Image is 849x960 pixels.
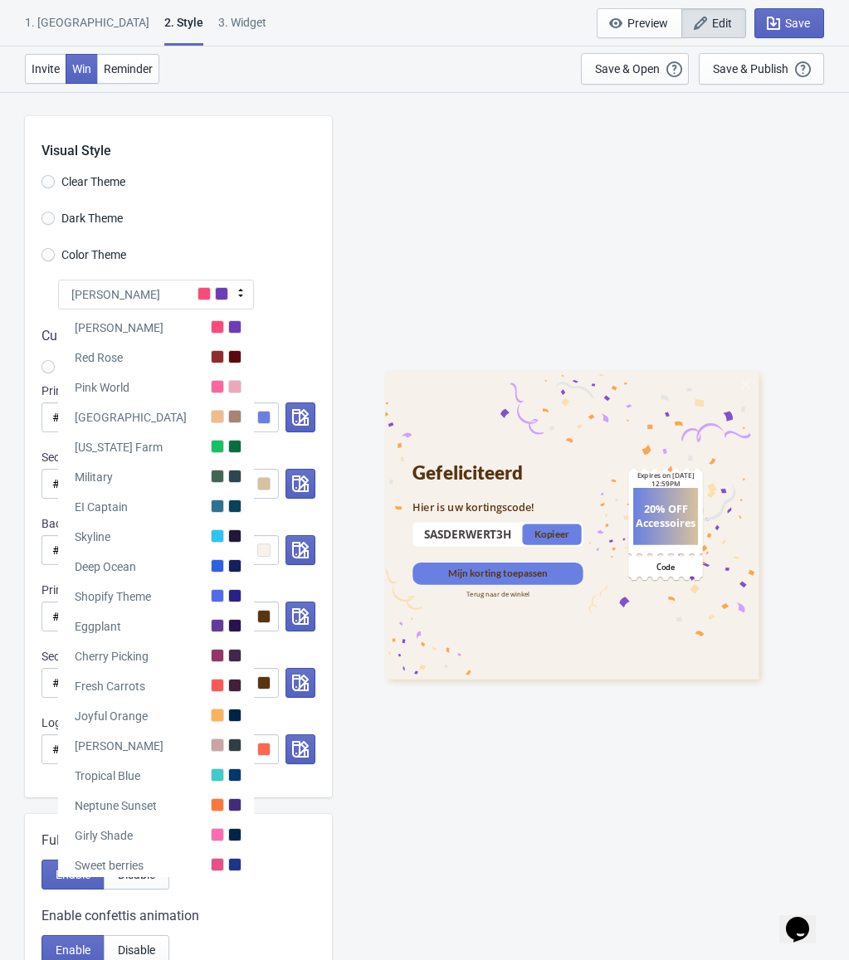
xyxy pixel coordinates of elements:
iframe: chat widget [779,894,832,943]
div: Sweet berries [75,857,144,874]
div: [US_STATE] Farm [75,439,163,456]
span: Save [785,17,810,30]
span: Preview [627,17,668,30]
div: 3. Widget [218,14,266,43]
div: Secondary Text [41,648,315,665]
div: Mijn korting toepassen [448,567,548,580]
button: Reminder [97,54,159,84]
div: Red Rose [75,349,123,366]
button: Save [754,8,824,38]
button: Preview [597,8,682,38]
span: [PERSON_NAME] [71,286,160,303]
div: EI Captain [75,499,128,515]
div: [PERSON_NAME] [75,738,163,754]
span: Color Theme [61,246,126,263]
span: Disable [118,943,155,957]
div: Deep Ocean [75,558,136,575]
div: Cherry Picking [75,648,149,665]
div: Logo Background [41,714,315,731]
span: Invite [32,62,60,76]
div: [PERSON_NAME] [75,319,163,336]
div: Expires on [DATE] 12:59PM [633,471,698,488]
div: Fresh Carrots [75,678,145,694]
div: Gefeliciteerd [412,462,583,485]
div: Terug naar de winkel [412,589,583,599]
div: Pink World [75,379,129,396]
div: Visual Style [41,116,332,161]
div: Neptune Sunset [75,797,157,814]
span: Clear Theme [61,173,125,190]
div: Primary [41,383,315,399]
div: 1. [GEOGRAPHIC_DATA] [25,14,149,43]
div: Girly Shade [75,827,133,844]
div: Background [41,515,315,532]
div: Skyline [75,529,110,545]
div: Eggplant [75,618,121,635]
button: Save & Publish [699,53,824,85]
span: Enable confettis animation [41,906,199,926]
div: Kopieer [534,524,568,544]
div: Secondary [41,449,315,465]
span: Custom Theme [41,326,131,346]
span: Edit [712,17,732,30]
div: Save & Publish [713,62,788,76]
button: Save & Open [581,53,689,85]
button: Enable [41,860,105,889]
span: Dark Theme [61,210,123,227]
span: Reminder [104,62,153,76]
div: Joyful Orange [75,708,148,724]
div: Hier is uw kortingscode! [412,500,583,514]
div: Shopify Theme [75,588,151,605]
button: Invite [25,54,66,84]
div: [GEOGRAPHIC_DATA] [75,409,187,426]
span: Win [72,62,91,76]
div: Save & Open [595,62,660,76]
div: Tropical Blue [75,768,140,784]
div: Military [75,469,113,485]
span: Enable [56,943,90,957]
div: 20% OFF Accessoires [635,503,695,531]
span: Enable [56,868,90,881]
span: Full wheel mode [41,831,137,850]
div: 2 . Style [164,14,203,46]
div: Primary Text [41,582,315,598]
button: Win [66,54,98,84]
div: Code [633,558,698,577]
button: Edit [681,8,746,38]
